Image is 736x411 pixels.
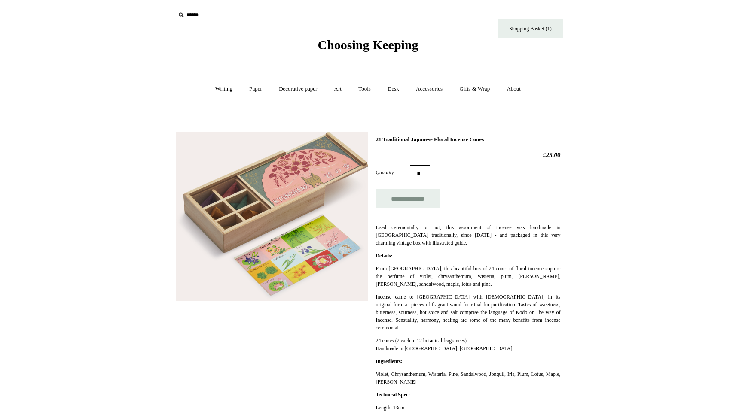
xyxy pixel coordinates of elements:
p: Incense came to [GEOGRAPHIC_DATA] with [DEMOGRAPHIC_DATA], in its original form as pieces of frag... [376,293,560,332]
p: Used ceremonially or not, this assortment of incense was handmade in [GEOGRAPHIC_DATA] traditiona... [376,224,560,247]
a: Paper [241,78,270,100]
p: Violet, Chrysanthemum, Wistaria, Pine, Sandalwood, Jonquil, Iris, Plum, Lotus, Maple, [PERSON_NAME] [376,370,560,386]
h1: 21 Traditional Japanese Floral Incense Cones [376,136,560,143]
a: Art [327,78,349,100]
strong: Technical Spec: [376,392,410,398]
a: Choosing Keeping [318,45,418,51]
a: Accessories [408,78,450,100]
strong: Ingredients: [376,358,402,364]
a: Decorative paper [271,78,325,100]
h2: £25.00 [376,151,560,159]
a: Writing [208,78,240,100]
img: 21 Traditional Japanese Floral Incense Cones [176,132,368,302]
a: Gifts & Wrap [452,78,498,100]
p: 24 cones (2 each in 12 botanical fragrances) Handmade in [GEOGRAPHIC_DATA], [GEOGRAPHIC_DATA] [376,337,560,352]
a: About [499,78,528,100]
a: Desk [380,78,407,100]
span: Choosing Keeping [318,38,418,52]
a: Shopping Basket (1) [498,19,563,38]
p: From [GEOGRAPHIC_DATA], this beautiful box of 24 cones of floral incense capture the perfume of v... [376,265,560,288]
a: Tools [351,78,379,100]
strong: Details: [376,253,392,259]
label: Quantity [376,169,410,176]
